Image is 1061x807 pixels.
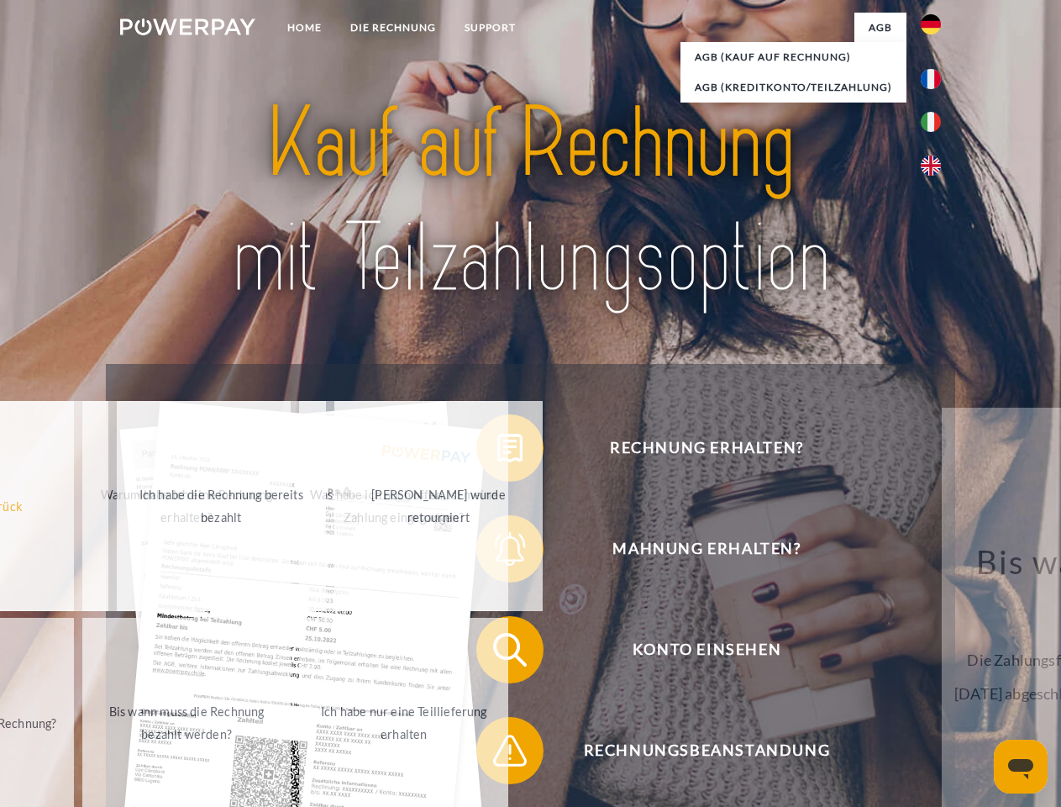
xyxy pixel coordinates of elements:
[160,81,901,322] img: title-powerpay_de.svg
[994,740,1048,794] iframe: Button to launch messaging window
[476,515,913,583] button: Mahnung erhalten?
[501,717,912,784] span: Rechnungsbeanstandung
[476,717,913,784] button: Rechnungsbeanstandung
[921,69,941,89] img: fr
[680,42,906,72] a: AGB (Kauf auf Rechnung)
[921,14,941,34] img: de
[336,13,450,43] a: DIE RECHNUNG
[501,414,912,482] span: Rechnung erhalten?
[476,616,913,683] button: Konto einsehen
[120,18,255,35] img: logo-powerpay-white.svg
[854,13,906,43] a: agb
[273,13,336,43] a: Home
[921,156,941,176] img: en
[344,483,533,529] div: [PERSON_NAME] wurde retourniert
[127,483,316,529] div: Ich habe die Rechnung bereits bezahlt
[501,616,912,683] span: Konto einsehen
[476,414,913,482] button: Rechnung erhalten?
[501,515,912,583] span: Mahnung erhalten?
[450,13,530,43] a: SUPPORT
[92,700,281,746] div: Bis wann muss die Rechnung bezahlt werden?
[309,700,498,746] div: Ich habe nur eine Teillieferung erhalten
[921,112,941,132] img: it
[680,72,906,103] a: AGB (Kreditkonto/Teilzahlung)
